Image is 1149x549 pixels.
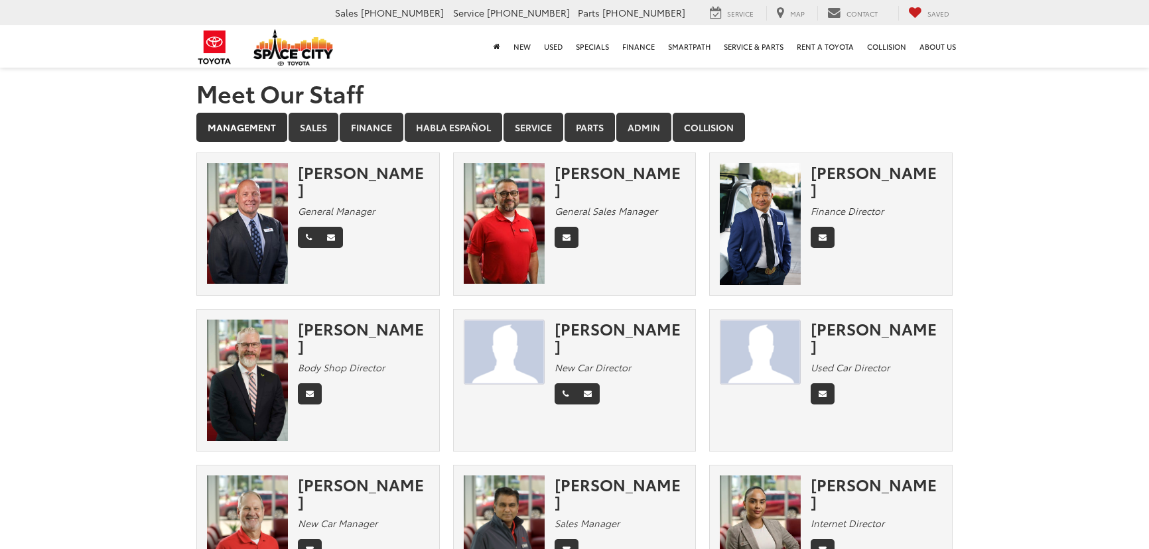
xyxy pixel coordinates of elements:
a: Parts [565,113,615,142]
img: Nam Pham [720,163,801,285]
span: Parts [578,6,600,19]
div: Department Tabs [196,113,953,143]
img: Cecilio Flores [464,163,545,284]
span: Service [453,6,484,19]
a: Rent a Toyota [790,25,860,68]
div: [PERSON_NAME] [811,475,942,511]
img: Toyota [190,26,239,69]
div: [PERSON_NAME] [555,475,686,511]
a: Specials [569,25,616,68]
a: Habla Español [405,113,502,142]
a: Sales [289,113,338,142]
a: Email [555,227,578,248]
a: Phone [555,383,576,404]
a: Collision [860,25,913,68]
a: Email [576,383,600,404]
span: [PHONE_NUMBER] [602,6,685,19]
div: [PERSON_NAME] [298,320,429,355]
div: [PERSON_NAME] [811,163,942,198]
h1: Meet Our Staff [196,80,953,106]
a: SmartPath [661,25,717,68]
a: Email [319,227,343,248]
em: Internet Director [811,517,884,530]
div: [PERSON_NAME] [811,320,942,355]
em: General Manager [298,204,375,217]
a: Service & Parts [717,25,790,68]
a: My Saved Vehicles [898,6,959,21]
a: Email [811,227,835,248]
div: [PERSON_NAME] [555,320,686,355]
em: Used Car Director [811,361,890,374]
a: Finance [616,25,661,68]
a: About Us [913,25,963,68]
img: Space City Toyota [253,29,333,66]
span: Saved [927,9,949,19]
em: General Sales Manager [555,204,657,217]
div: [PERSON_NAME] [298,475,429,511]
span: Service [727,9,754,19]
span: [PHONE_NUMBER] [361,6,444,19]
div: [PERSON_NAME] [555,163,686,198]
a: Home [487,25,507,68]
em: Finance Director [811,204,884,217]
div: [PERSON_NAME] [298,163,429,198]
em: Sales Manager [555,517,620,530]
span: [PHONE_NUMBER] [487,6,570,19]
a: New [507,25,537,68]
a: Management [196,113,287,142]
a: Map [766,6,815,21]
a: Phone [298,227,320,248]
span: Map [790,9,805,19]
a: Contact [817,6,888,21]
em: New Car Manager [298,517,377,530]
a: Service [504,113,563,142]
span: Sales [335,6,358,19]
a: Service [700,6,764,21]
span: Contact [846,9,878,19]
img: Sean Patterson [207,320,288,441]
a: Email [298,383,322,404]
em: New Car Director [555,361,631,374]
a: Email [811,383,835,404]
img: Ben Saxton [207,163,288,284]
a: Collision [673,113,745,142]
img: JAMES TAYLOR [464,320,545,385]
img: Marco Compean [720,320,801,385]
em: Body Shop Director [298,361,385,374]
a: Used [537,25,569,68]
a: Finance [340,113,403,142]
a: Admin [616,113,671,142]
